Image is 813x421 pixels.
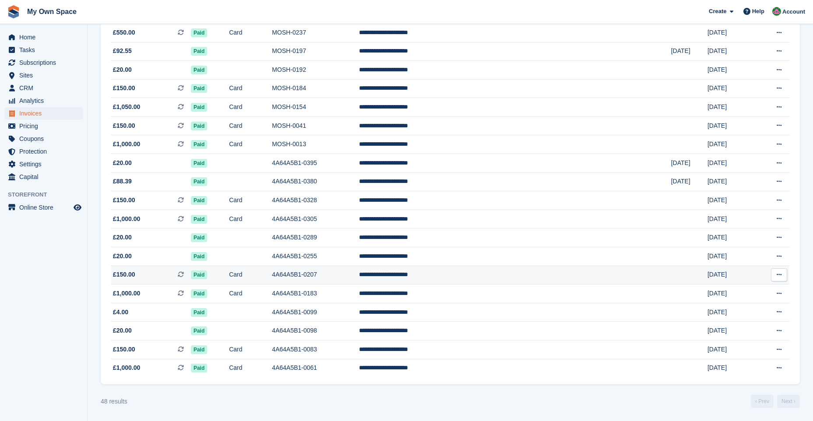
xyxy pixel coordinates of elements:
span: Coupons [19,133,72,145]
td: MOSH-0041 [272,116,359,135]
td: [DATE] [707,359,755,377]
span: Protection [19,145,72,158]
img: stora-icon-8386f47178a22dfd0bd8f6a31ec36ba5ce8667c1dd55bd0f319d3a0aa187defe.svg [7,5,20,18]
td: [DATE] [707,79,755,98]
td: Card [229,116,272,135]
span: £20.00 [113,233,132,242]
span: £1,000.00 [113,289,140,298]
span: Help [752,7,764,16]
span: Paid [191,364,207,372]
a: menu [4,95,83,107]
td: [DATE] [707,42,755,61]
td: Card [229,210,272,228]
span: Create [709,7,726,16]
td: MOSH-0197 [272,42,359,61]
td: [DATE] [671,172,707,191]
td: [DATE] [707,61,755,80]
span: Paid [191,233,207,242]
td: [DATE] [707,172,755,191]
td: 4A64A5B1-0183 [272,284,359,303]
span: £1,000.00 [113,363,140,372]
td: [DATE] [707,154,755,173]
a: menu [4,31,83,43]
td: [DATE] [707,228,755,247]
td: 4A64A5B1-0255 [272,247,359,266]
td: MOSH-0013 [272,135,359,154]
td: [DATE] [707,284,755,303]
span: Paid [191,66,207,74]
td: Card [229,284,272,303]
td: 4A64A5B1-0328 [272,191,359,210]
td: Card [229,359,272,377]
a: menu [4,82,83,94]
td: [DATE] [707,116,755,135]
a: My Own Space [24,4,80,19]
span: Account [782,7,805,16]
td: Card [229,135,272,154]
a: menu [4,69,83,81]
span: Settings [19,158,72,170]
td: [DATE] [707,98,755,117]
span: £4.00 [113,308,128,317]
td: 4A64A5B1-0083 [272,340,359,359]
td: MOSH-0154 [272,98,359,117]
td: Card [229,23,272,42]
a: menu [4,145,83,158]
td: 4A64A5B1-0380 [272,172,359,191]
td: Card [229,191,272,210]
span: £20.00 [113,65,132,74]
span: £550.00 [113,28,135,37]
div: 48 results [101,397,127,406]
td: [DATE] [707,210,755,228]
td: MOSH-0184 [272,79,359,98]
span: Subscriptions [19,56,72,69]
td: 4A64A5B1-0061 [272,359,359,377]
a: menu [4,201,83,214]
span: Paid [191,84,207,93]
a: menu [4,171,83,183]
span: Paid [191,103,207,112]
td: [DATE] [707,340,755,359]
span: £1,000.00 [113,140,140,149]
span: Tasks [19,44,72,56]
span: CRM [19,82,72,94]
span: £1,000.00 [113,214,140,224]
span: £1,050.00 [113,102,140,112]
td: Card [229,98,272,117]
span: Capital [19,171,72,183]
img: Lucy Parry [772,7,781,16]
a: menu [4,56,83,69]
td: [DATE] [707,303,755,322]
td: [DATE] [707,247,755,266]
span: Paid [191,252,207,261]
a: menu [4,120,83,132]
span: Pricing [19,120,72,132]
a: Next [777,395,800,408]
td: MOSH-0192 [272,61,359,80]
td: [DATE] [707,266,755,284]
span: £20.00 [113,158,132,168]
a: menu [4,158,83,170]
td: 4A64A5B1-0207 [272,266,359,284]
span: Paid [191,270,207,279]
span: £20.00 [113,326,132,335]
span: Paid [191,177,207,186]
span: £88.39 [113,177,132,186]
td: [DATE] [707,191,755,210]
a: menu [4,44,83,56]
span: Paid [191,122,207,130]
span: Paid [191,326,207,335]
td: Card [229,79,272,98]
span: Home [19,31,72,43]
span: Storefront [8,190,87,199]
span: Sites [19,69,72,81]
a: Preview store [72,202,83,213]
td: MOSH-0237 [272,23,359,42]
span: £150.00 [113,345,135,354]
span: £150.00 [113,270,135,279]
span: Paid [191,159,207,168]
span: Paid [191,140,207,149]
span: £150.00 [113,196,135,205]
td: [DATE] [707,322,755,340]
td: [DATE] [671,154,707,173]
